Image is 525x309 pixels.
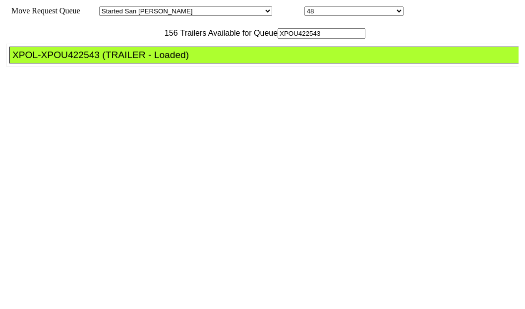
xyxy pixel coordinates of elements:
[6,6,80,15] span: Move Request Queue
[160,29,178,37] span: 156
[274,6,302,15] span: Location
[178,29,278,37] span: Trailers Available for Queue
[12,50,525,61] div: XPOL-XPOU422543 (TRAILER - Loaded)
[278,28,365,39] input: Filter Available Trailers
[82,6,97,15] span: Area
